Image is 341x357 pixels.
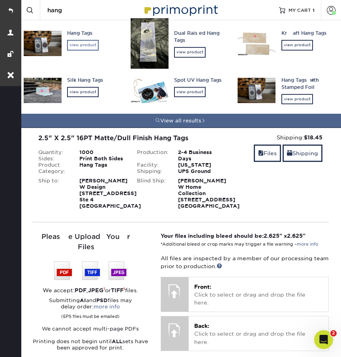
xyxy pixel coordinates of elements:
[330,330,337,336] span: 2
[131,168,172,175] div: Shipping:
[73,149,131,156] div: 1000
[111,287,124,293] strong: TIFF
[174,30,226,44] div: Dual Raised Hang Tags
[297,242,318,247] a: more info
[32,286,149,294] div: We accept: , or files.
[47,6,124,15] input: SEARCH PRODUCTS.....
[32,149,73,156] div: Quantity:
[194,322,323,346] p: Click to select or drag and drop the file here.
[234,67,341,114] a: Hang Tags with Stamped Foilview product
[80,297,86,303] strong: AI
[313,7,315,13] span: 1
[172,149,230,162] div: 2-4 Business Days
[281,77,334,91] div: Hang Tags with Stamped Foil
[131,178,172,209] div: Blind Ship:
[161,233,305,239] strong: Your files including bleed should be: " x "
[174,47,206,57] div: view product
[32,326,149,332] p: We cannot accept multi-page PDFs
[258,150,264,156] span: files
[141,1,220,18] img: Primoprint
[178,178,240,209] strong: [PERSON_NAME] W Home Collection [STREET_ADDRESS] [GEOGRAPHIC_DATA]
[194,283,323,307] p: Click to select or drag and drop the file here.
[194,323,209,329] span: Back:
[20,114,341,128] a: View all results
[281,40,313,50] div: view product
[287,233,303,239] span: 2.625
[79,178,141,209] strong: [PERSON_NAME] W Design [STREET_ADDRESS] Ste 4 [GEOGRAPHIC_DATA]
[32,178,73,209] div: Ship to:
[32,156,73,162] div: Sides:
[281,94,313,104] div: view product
[67,87,99,97] div: view product
[236,133,322,141] div: Shipping:
[73,156,131,162] div: Print Both Sides
[32,297,149,319] p: Submitting and files may delay order:
[304,134,322,141] strong: $18.45
[96,297,108,303] strong: PSD
[94,304,120,310] a: more info
[172,162,230,168] div: [US_STATE]
[238,31,275,56] img: Kraft Hang Tags
[24,78,62,103] img: Silk Hang Tags
[103,286,105,291] sup: 1
[254,145,281,162] a: Files
[131,78,169,103] img: Spot UV Hang Tags
[124,286,125,291] sup: 1
[161,242,318,247] small: *Additional bleed or crop marks may trigger a file warning –
[32,338,149,351] p: Printing does not begin until sets have been approved for print.
[281,30,334,37] div: Kraft Hang Tags
[112,338,122,344] strong: ALL
[67,30,119,37] div: Hang Tags
[289,7,311,13] span: MY CART
[131,18,169,69] img: Dual Raised Hang Tags
[88,287,103,293] strong: JPEG
[161,254,329,271] p: All files are inspected by a member of our processing team prior to production.
[264,233,279,239] span: 2.625
[131,162,172,168] div: Facility:
[20,67,127,114] a: Silk Hang Tagsview product
[127,20,234,67] a: Dual Raised Hang Tagsview product
[61,310,120,319] small: (EPS files must be emailed)
[238,78,275,103] img: Hang Tags with Stamped Foil
[174,77,226,84] div: Spot UV Hang Tags
[131,149,172,162] div: Production:
[20,20,127,67] a: Hang Tagsview product
[127,67,234,114] a: Spot UV Hang Tagsview product
[54,261,127,280] img: We accept: PSD, TIFF, or JPEG (JPG)
[194,284,211,290] span: Front:
[67,40,99,50] div: view product
[283,145,322,162] a: Shipping
[234,20,341,67] a: Kraft Hang Tagsview product
[32,162,73,175] div: Product Category:
[24,31,62,56] img: Hang Tags
[73,162,131,175] div: Hang Tags
[75,287,86,293] strong: PDF
[174,87,206,97] div: view product
[172,168,230,175] div: UPS Ground
[67,77,119,84] div: Silk Hang Tags
[314,330,333,349] iframe: Intercom live chat
[32,232,149,252] div: Please Upload Your Files
[38,133,224,143] div: 2.5" X 2.5" 16PT Matte/Dull Finish Hang Tags
[287,150,292,156] span: shipping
